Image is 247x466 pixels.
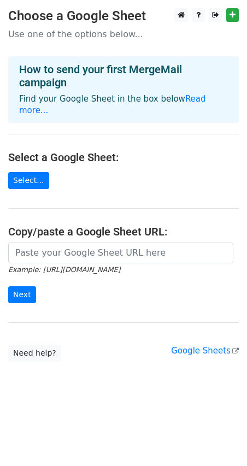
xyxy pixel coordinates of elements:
h4: Select a Google Sheet: [8,151,239,164]
h4: Copy/paste a Google Sheet URL: [8,225,239,238]
input: Paste your Google Sheet URL here [8,243,233,263]
small: Example: [URL][DOMAIN_NAME] [8,266,120,274]
a: Need help? [8,345,61,362]
p: Find your Google Sheet in the box below [19,93,228,116]
a: Select... [8,172,49,189]
a: Google Sheets [171,346,239,356]
h4: How to send your first MergeMail campaign [19,63,228,89]
a: Read more... [19,94,206,115]
p: Use one of the options below... [8,28,239,40]
input: Next [8,286,36,303]
h3: Choose a Google Sheet [8,8,239,24]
